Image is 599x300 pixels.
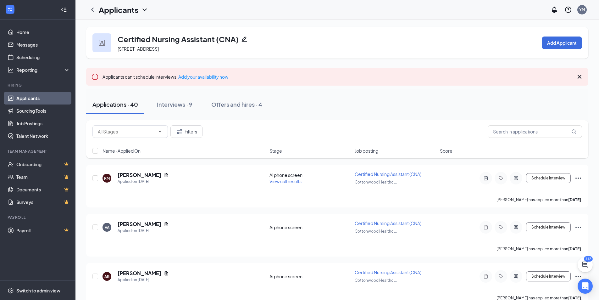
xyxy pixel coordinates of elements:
svg: ChevronLeft [89,6,96,14]
span: Applicants can't schedule interviews. [103,74,228,80]
h5: [PERSON_NAME] [118,221,161,228]
svg: Document [164,222,169,227]
svg: Tag [497,176,505,181]
svg: Settings [8,287,14,294]
a: PayrollCrown [16,224,70,237]
a: Scheduling [16,51,70,64]
div: Payroll [8,215,69,220]
span: [STREET_ADDRESS] [118,46,159,52]
svg: Analysis [8,67,14,73]
h1: Applicants [99,4,138,15]
svg: Error [91,73,99,81]
div: Ai phone screen [269,224,351,230]
a: DocumentsCrown [16,183,70,196]
svg: ChevronDown [158,129,163,134]
h3: Certified Nursing Assistant (CNA) [118,34,239,44]
input: Search in applications [488,125,582,138]
svg: Note [482,274,490,279]
a: Sourcing Tools [16,105,70,117]
span: Name · Applied On [103,148,141,154]
div: Applied on [DATE] [118,277,169,283]
svg: Tag [497,225,505,230]
a: Applicants [16,92,70,105]
a: OnboardingCrown [16,158,70,171]
p: [PERSON_NAME] has applied more than . [496,246,582,252]
svg: Ellipses [574,174,582,182]
div: VA [105,225,109,230]
span: Stage [269,148,282,154]
div: Applied on [DATE] [118,228,169,234]
p: [PERSON_NAME] has applied more than . [496,197,582,202]
div: Interviews · 9 [157,100,192,108]
svg: Document [164,271,169,276]
img: user icon [99,40,105,46]
input: All Stages [98,128,155,135]
span: Job posting [355,148,378,154]
span: Cottonwood Healthc ... [355,229,397,234]
svg: Filter [176,128,183,135]
svg: Notifications [551,6,558,14]
div: Open Intercom Messenger [578,279,593,294]
svg: ActiveChat [512,225,520,230]
svg: ActiveChat [512,274,520,279]
b: [DATE] [568,246,581,251]
div: Reporting [16,67,70,73]
span: Certified Nursing Assistant (CNA) [355,171,421,177]
svg: Tag [497,274,505,279]
span: Score [440,148,452,154]
svg: Note [482,225,490,230]
a: SurveysCrown [16,196,70,208]
svg: ChevronDown [141,6,148,14]
div: AB [104,274,109,279]
span: View call results [269,178,302,184]
div: YM [579,7,585,12]
svg: ChatActive [581,261,589,269]
svg: Document [164,173,169,178]
b: [DATE] [568,197,581,202]
div: Switch to admin view [16,287,60,294]
a: Job Postings [16,117,70,130]
svg: Ellipses [574,224,582,231]
div: 412 [584,256,593,262]
h5: [PERSON_NAME] [118,172,161,178]
a: Messages [16,38,70,51]
svg: Cross [576,73,583,81]
svg: QuestionInfo [564,6,572,14]
a: Talent Network [16,130,70,142]
button: Add Applicant [542,37,582,49]
span: Cottonwood Healthc ... [355,278,397,283]
div: Ai phone screen [269,273,351,280]
div: Hiring [8,82,69,88]
svg: Pencil [241,36,247,42]
div: RM [104,176,110,181]
button: Schedule Interview [526,271,571,281]
h5: [PERSON_NAME] [118,270,161,277]
button: Schedule Interview [526,222,571,232]
button: ChatActive [578,257,593,272]
span: Certified Nursing Assistant (CNA) [355,269,421,275]
div: Team Management [8,149,69,154]
svg: ActiveNote [482,176,490,181]
a: Add your availability now [178,74,228,80]
span: Certified Nursing Assistant (CNA) [355,220,421,226]
span: Cottonwood Healthc ... [355,180,397,184]
svg: Ellipses [574,273,582,280]
svg: MagnifyingGlass [571,129,576,134]
div: Applications · 40 [92,100,138,108]
div: Ai phone screen [269,172,351,178]
svg: WorkstreamLogo [7,6,13,13]
button: Filter Filters [170,125,202,138]
svg: Collapse [61,7,67,13]
a: Home [16,26,70,38]
div: Applied on [DATE] [118,178,169,185]
div: Offers and hires · 4 [211,100,262,108]
button: Schedule Interview [526,173,571,183]
a: TeamCrown [16,171,70,183]
svg: ActiveChat [512,176,520,181]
